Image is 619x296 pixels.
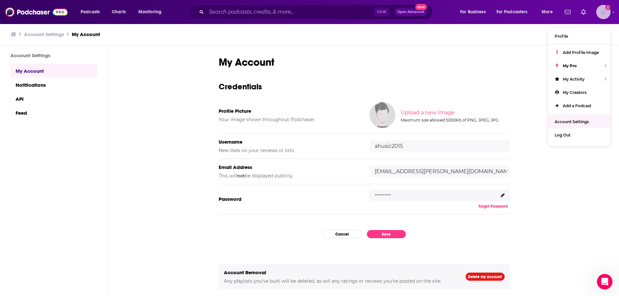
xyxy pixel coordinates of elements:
[5,6,68,18] img: Podchaser - Follow, Share and Rate Podcasts
[367,230,406,238] button: Save
[415,4,427,10] span: New
[219,164,359,170] h5: Email Address
[563,77,585,82] span: My Activity
[10,106,97,120] a: Feed
[578,6,588,18] a: Show notifications dropdown
[596,5,611,19] img: User Profile
[563,50,599,55] span: Add Profile Image
[10,92,97,106] a: API
[548,115,611,128] a: Account Settings
[219,56,510,69] h1: My Account
[374,8,389,16] span: Ctrl K
[76,7,108,17] button: open menu
[548,46,611,59] a: Add Profile Image
[224,278,455,284] h5: Any playlists you've built will be deleted, as will any ratings or reviews you've posted on the s...
[563,90,587,95] span: My Creators
[108,7,130,17] a: Charts
[10,78,97,92] a: Notifications
[10,52,97,58] h3: Account Settings
[369,102,395,128] img: Your profile image
[562,6,573,18] a: Show notifications dropdown
[206,7,374,17] input: Search podcasts, credits, & more...
[548,28,611,146] ul: Show profile menu
[394,8,427,16] button: Open AdvancedNew
[219,196,359,202] h5: Password
[401,118,509,122] div: Maximum size allowed 5000Kb of PNG, JPEG, JPG
[375,188,391,197] p: ..........
[323,230,362,238] button: Cancel
[134,7,170,17] button: open menu
[219,139,359,145] h5: Username
[548,30,611,43] a: Profile
[477,204,510,209] button: Forgot Password
[542,7,553,17] span: More
[555,119,589,124] span: Account Settings
[397,10,424,14] span: Open Advanced
[563,103,591,108] span: Add a Podcast
[555,133,571,137] span: Log Out
[24,31,64,37] a: Account Settings
[72,31,100,37] a: My Account
[496,7,528,17] span: For Podcasters
[81,7,100,17] span: Podcasts
[456,7,494,17] button: open menu
[219,148,359,153] h5: New likes on your reviews or lists
[219,117,359,122] h5: Your image shown throughout Podchaser.
[369,140,510,152] input: username
[596,5,611,19] button: Show profile menu
[492,7,537,17] button: open menu
[597,274,613,290] iframe: Intercom live chat
[563,63,577,68] span: My Pro
[369,166,510,177] input: email
[460,7,486,17] span: For Business
[466,273,505,281] a: Delete my account
[548,99,611,112] a: Add a Podcast
[596,5,611,19] span: Logged in as ahusic2015
[219,173,359,179] h5: This will be displayed publicly.
[537,7,561,17] button: open menu
[219,108,359,114] h5: Profile Picture
[10,64,97,78] a: My Account
[548,86,611,99] a: My Creators
[219,82,510,92] h3: Credentials
[555,34,568,39] span: Profile
[112,7,126,17] span: Charts
[195,5,439,19] div: Search podcasts, credits, & more...
[224,269,455,276] h5: Account Removal
[237,173,245,179] b: not
[605,5,611,10] svg: Add a profile image
[138,7,161,17] span: Monitoring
